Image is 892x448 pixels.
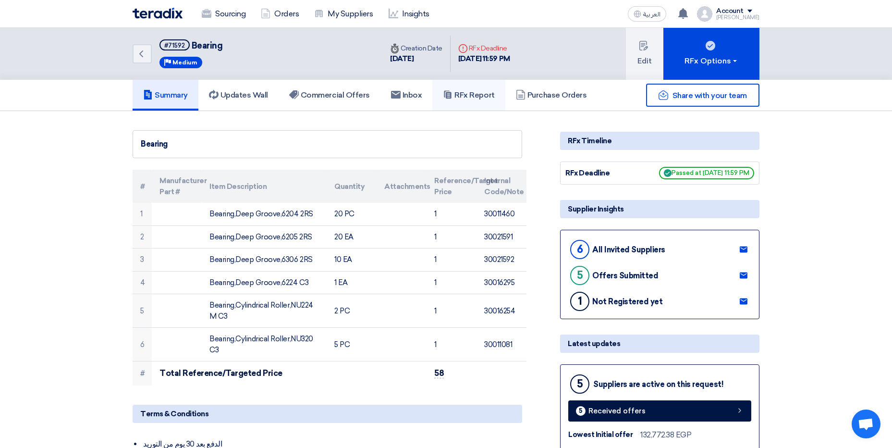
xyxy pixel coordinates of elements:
button: RFx Options [663,28,759,80]
button: Edit [626,28,663,80]
div: RFx Timeline [560,132,759,150]
div: [PERSON_NAME] [716,15,759,20]
button: العربية [628,6,666,22]
a: RFx Report [432,80,505,111]
th: Attachments [377,170,427,203]
h5: Updates Wall [209,90,268,100]
td: 1 EA [327,271,377,294]
span: Share with your team [672,91,747,100]
a: Summary [133,80,198,111]
div: Creation Date [390,43,442,53]
div: All Invited Suppliers [592,245,665,254]
td: 20 EA [327,225,377,249]
td: Bearing,Deep Groove,6224 C3 [202,271,327,294]
td: Bearing,Cylindrical Roller,NU320 C3 [202,328,327,361]
span: Passed at [DATE] 11:59 PM [659,167,754,179]
td: 2 [133,225,152,249]
div: Lowest Initial offer [568,429,640,440]
a: My Suppliers [306,3,380,25]
th: Internal Code/Note [477,170,526,203]
img: Teradix logo [133,8,183,19]
td: 1 [427,249,477,272]
td: 1 [427,294,477,328]
h5: Inbox [391,90,422,100]
a: Updates Wall [198,80,279,111]
div: RFx Deadline [458,43,510,53]
th: Manufacturer Part # [152,170,202,203]
td: Total Reference/Targeted Price [152,361,427,386]
td: 1 [133,203,152,225]
span: Received offers [588,408,646,415]
div: Suppliers are active on this request! [593,380,723,389]
span: Terms & Conditions [140,409,208,419]
div: Latest updates [560,335,759,353]
div: Account [716,7,744,15]
td: 1 [427,271,477,294]
a: Insights [381,3,437,25]
td: 6 [133,328,152,361]
div: Supplier Insights [560,200,759,218]
div: 5 [570,266,589,285]
td: 30016254 [477,294,526,328]
div: 6 [570,240,589,259]
img: profile_test.png [697,6,712,22]
div: 1 [570,292,589,311]
span: 58 [434,368,444,378]
span: Medium [172,59,197,66]
td: 30021592 [477,249,526,272]
h5: Bearing [159,39,222,51]
td: # [133,361,152,386]
td: Bearing,Deep Groove,6204 2RS [202,203,327,225]
td: 1 [427,203,477,225]
span: العربية [643,11,660,18]
div: Open chat [852,410,880,438]
td: 5 PC [327,328,377,361]
td: 30011460 [477,203,526,225]
div: Bearing [141,138,514,150]
a: 5 Received offers [568,400,751,422]
td: 1 [427,328,477,361]
td: 30016295 [477,271,526,294]
td: Bearing,Deep Groove,6306 2RS [202,249,327,272]
div: #71592 [164,42,185,49]
div: [DATE] 11:59 PM [458,53,510,64]
h5: Summary [143,90,188,100]
h5: Purchase Orders [516,90,587,100]
div: RFx Options [684,55,739,67]
div: 5 [576,406,586,416]
div: RFx Deadline [565,168,637,179]
a: Purchase Orders [505,80,598,111]
th: Quantity [327,170,377,203]
th: Item Description [202,170,327,203]
a: Inbox [380,80,433,111]
a: Commercial Offers [279,80,380,111]
td: 1 [427,225,477,249]
td: 30021591 [477,225,526,249]
div: Not Registered yet [592,297,662,306]
div: 5 [570,374,589,394]
a: Orders [253,3,306,25]
span: Bearing [192,40,223,51]
th: Reference/Target Price [427,170,477,203]
td: 4 [133,271,152,294]
td: 10 EA [327,249,377,272]
h5: RFx Report [443,90,494,100]
div: Offers Submitted [592,271,658,280]
td: 20 PC [327,203,377,225]
a: Sourcing [194,3,253,25]
td: Bearing,Deep Groove,6205 2RS [202,225,327,249]
div: [DATE] [390,53,442,64]
td: Bearing,Cylindrical Roller,NU224 M C3 [202,294,327,328]
td: 30011081 [477,328,526,361]
td: 3 [133,249,152,272]
td: 5 [133,294,152,328]
th: # [133,170,152,203]
h5: Commercial Offers [289,90,370,100]
div: 132,772.38 EGP [640,429,691,441]
td: 2 PC [327,294,377,328]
